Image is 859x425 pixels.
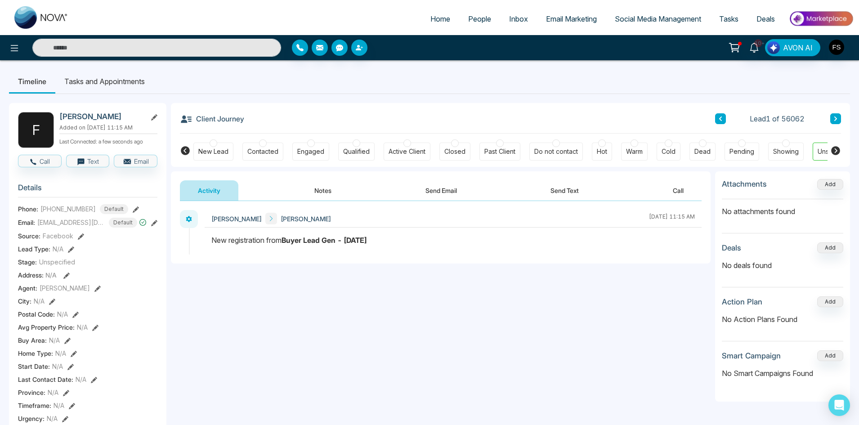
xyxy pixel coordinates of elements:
[829,40,844,55] img: User Avatar
[59,124,157,132] p: Added on [DATE] 11:15 AM
[43,231,73,241] span: Facebook
[59,112,143,121] h2: [PERSON_NAME]
[55,349,66,358] span: N/A
[729,147,754,156] div: Pending
[722,314,843,325] p: No Action Plans Found
[817,242,843,253] button: Add
[662,147,676,156] div: Cold
[18,375,73,384] span: Last Contact Date :
[500,10,537,27] a: Inbox
[767,41,780,54] img: Lead Flow
[77,322,88,332] span: N/A
[180,112,244,125] h3: Client Journey
[18,231,40,241] span: Source:
[18,336,47,345] span: Buy Area :
[55,69,154,94] li: Tasks and Appointments
[817,350,843,361] button: Add
[756,14,775,23] span: Deals
[211,214,262,224] span: [PERSON_NAME]
[421,10,459,27] a: Home
[9,69,55,94] li: Timeline
[66,155,110,167] button: Text
[710,10,747,27] a: Tasks
[722,260,843,271] p: No deals found
[818,147,854,156] div: Unspecified
[655,180,702,201] button: Call
[52,362,63,371] span: N/A
[114,155,157,167] button: Email
[296,180,349,201] button: Notes
[18,155,62,167] button: Call
[765,39,820,56] button: AVON AI
[297,147,324,156] div: Engaged
[459,10,500,27] a: People
[57,309,68,319] span: N/A
[537,10,606,27] a: Email Marketing
[18,257,37,267] span: Stage:
[722,297,762,306] h3: Action Plan
[722,351,781,360] h3: Smart Campaign
[40,204,96,214] span: [PHONE_NUMBER]
[18,401,51,410] span: Timeframe :
[76,375,86,384] span: N/A
[817,179,843,190] button: Add
[546,14,597,23] span: Email Marketing
[53,244,63,254] span: N/A
[18,204,38,214] span: Phone:
[49,336,60,345] span: N/A
[694,147,711,156] div: Dead
[18,296,31,306] span: City :
[722,199,843,217] p: No attachments found
[754,39,762,47] span: 10+
[18,322,75,332] span: Avg Property Price :
[40,283,90,293] span: [PERSON_NAME]
[649,213,695,224] div: [DATE] 11:15 AM
[18,362,50,371] span: Start Date :
[817,180,843,188] span: Add
[18,218,35,227] span: Email:
[18,349,53,358] span: Home Type :
[18,112,54,148] div: F
[247,147,278,156] div: Contacted
[18,244,50,254] span: Lead Type:
[407,180,475,201] button: Send Email
[430,14,450,23] span: Home
[783,42,813,53] span: AVON AI
[45,271,57,279] span: N/A
[719,14,738,23] span: Tasks
[198,147,228,156] div: New Lead
[743,39,765,55] a: 10+
[100,204,128,214] span: Default
[484,147,515,156] div: Past Client
[747,10,784,27] a: Deals
[615,14,701,23] span: Social Media Management
[18,270,57,280] span: Address:
[534,147,578,156] div: Do not contact
[722,368,843,379] p: No Smart Campaigns Found
[18,414,45,423] span: Urgency :
[828,394,850,416] div: Open Intercom Messenger
[281,214,331,224] span: [PERSON_NAME]
[34,296,45,306] span: N/A
[18,283,37,293] span: Agent:
[817,296,843,307] button: Add
[773,147,799,156] div: Showing
[47,414,58,423] span: N/A
[626,147,643,156] div: Warm
[606,10,710,27] a: Social Media Management
[788,9,854,29] img: Market-place.gif
[444,147,465,156] div: Closed
[468,14,491,23] span: People
[14,6,68,29] img: Nova CRM Logo
[18,183,157,197] h3: Details
[509,14,528,23] span: Inbox
[389,147,425,156] div: Active Client
[109,218,137,228] span: Default
[722,179,767,188] h3: Attachments
[18,309,55,319] span: Postal Code :
[597,147,607,156] div: Hot
[39,257,75,267] span: Unspecified
[532,180,597,201] button: Send Text
[48,388,58,397] span: N/A
[59,136,157,146] p: Last Connected: a few seconds ago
